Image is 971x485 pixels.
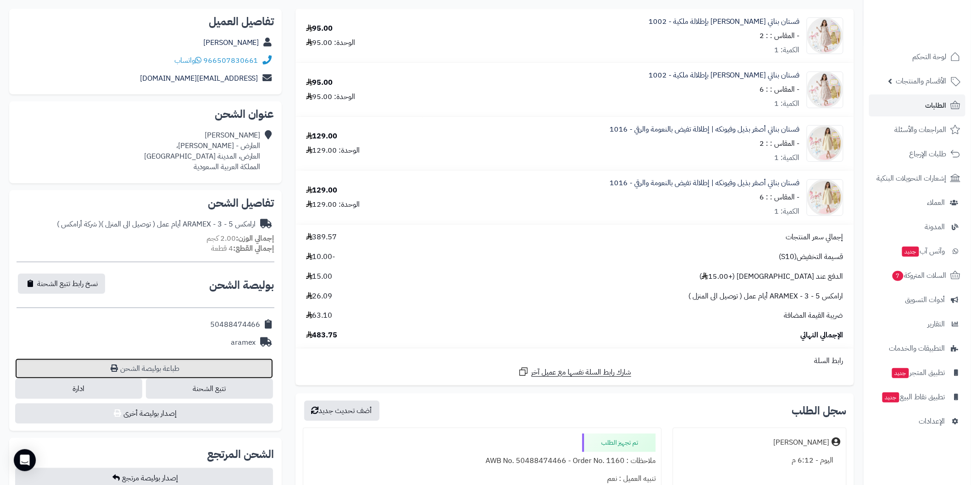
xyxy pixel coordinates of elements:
[869,265,965,287] a: السلات المتروكة7
[306,330,338,341] span: 483.75
[909,25,962,44] img: logo-2.png
[928,318,945,331] span: التقارير
[869,362,965,384] a: تطبيق المتجرجديد
[306,131,338,142] div: 129.00
[869,143,965,165] a: طلبات الإرجاع
[807,179,843,216] img: 1757260673-IMG_7378-90x90.jpeg
[688,291,843,302] span: ارامكس ARAMEX - 3 - 5 أيام عمل ( توصيل الى المنزل )
[784,310,843,321] span: ضريبة القيمة المضافة
[892,368,909,378] span: جديد
[775,153,800,163] div: الكمية: 1
[17,109,274,120] h2: عنوان الشحن
[14,449,36,471] div: Open Intercom Messenger
[306,92,356,102] div: الوحدة: 95.00
[210,320,261,330] div: 50488474466
[531,367,631,378] span: شارك رابط السلة نفسها مع عميل آخر
[775,45,800,55] div: الكمية: 1
[15,403,273,424] button: إصدار بوليصة أخرى
[582,434,656,452] div: تم تجهيز الطلب
[926,99,947,112] span: الطلبات
[648,17,800,27] a: فستان بناتي [PERSON_NAME] بإطلالة ملكية - 1002
[869,119,965,141] a: المراجعات والأسئلة
[869,410,965,432] a: الإعدادات
[869,313,965,335] a: التقارير
[309,452,656,470] div: ملاحظات : AWB No. 50488474466 - Order No. 1160
[893,271,904,281] span: 7
[699,271,843,282] span: الدفع عند [DEMOGRAPHIC_DATA] (+15.00 )
[146,379,273,399] a: تتبع الشحنة
[679,452,841,469] div: اليوم - 6:12 م
[774,437,830,448] div: [PERSON_NAME]
[925,220,945,233] span: المدونة
[609,124,800,135] a: فستان بناتي أصفر بذيل وفيونكه | إطلالة تفيض بالنعومة والرقي - 1016
[896,75,947,88] span: الأقسام والمنتجات
[306,232,337,242] span: 389.57
[304,401,379,421] button: أضف تحديث جديد
[869,386,965,408] a: تطبيق نقاط البيعجديد
[786,232,843,242] span: إجمالي سعر المنتجات
[17,198,274,209] h2: تفاصيل الشحن
[203,37,259,48] a: [PERSON_NAME]
[306,185,338,196] div: 129.00
[869,216,965,238] a: المدونة
[236,233,274,244] strong: إجمالي الوزن:
[869,46,965,68] a: لوحة التحكم
[57,219,256,230] div: ارامكس ARAMEX - 3 - 5 أيام عمل ( توصيل الى المنزل )
[775,99,800,109] div: الكمية: 1
[306,310,333,321] span: 63.10
[140,73,258,84] a: [EMAIL_ADDRESS][DOMAIN_NAME]
[913,50,947,63] span: لوحة التحكم
[760,30,800,41] small: - المقاس : : 2
[801,330,843,341] span: الإجمالي النهائي
[231,337,256,348] div: aramex
[892,269,947,282] span: السلات المتروكة
[209,280,274,291] h2: بوليصة الشحن
[609,178,800,188] a: فستان بناتي أصفر بذيل وفيونكه | إطلالة تفيض بالنعومة والرقي - 1016
[807,125,843,162] img: 1757260673-IMG_7378-90x90.jpeg
[877,172,947,185] span: إشعارات التحويلات البنكية
[233,243,274,254] strong: إجمالي القطع:
[57,219,101,230] span: ( شركة أرامكس )
[37,278,98,289] span: نسخ رابط تتبع الشحنة
[306,77,333,88] div: 95.00
[211,243,274,254] small: 4 قطعة
[905,293,945,306] span: أدوات التسويق
[779,252,843,262] span: قسيمة التخفيض(S10)
[760,138,800,149] small: - المقاس : : 2
[927,196,945,209] span: العملاء
[891,366,945,379] span: تطبيق المتجر
[203,55,258,66] a: 966507830661
[792,405,847,416] h3: سجل الطلب
[306,199,360,210] div: الوحدة: 129.00
[760,192,800,203] small: - المقاس : : 6
[760,84,800,95] small: - المقاس : : 6
[18,274,105,294] button: نسخ رابط تتبع الشحنة
[15,358,273,379] a: طباعة بوليصة الشحن
[648,70,800,81] a: فستان بناتي [PERSON_NAME] بإطلالة ملكية - 1002
[306,38,356,48] div: الوحدة: 95.00
[206,233,274,244] small: 2.00 كجم
[869,289,965,311] a: أدوات التسويق
[910,148,947,160] span: طلبات الإرجاع
[889,342,945,355] span: التطبيقات والخدمات
[174,55,201,66] a: واتساب
[919,415,945,428] span: الإعدادات
[15,379,142,399] a: ادارة
[901,245,945,258] span: وآتس آب
[869,337,965,359] a: التطبيقات والخدمات
[869,240,965,262] a: وآتس آبجديد
[882,391,945,403] span: تطبيق نقاط البيع
[306,252,335,262] span: -10.00
[144,130,261,172] div: [PERSON_NAME] العارض - [PERSON_NAME]، العارض، المدينة [GEOGRAPHIC_DATA] المملكة العربية السعودية
[902,247,919,257] span: جديد
[299,356,850,366] div: رابط السلة
[807,17,843,54] img: 1750007385-IMG_8221-90x90.jpeg
[306,271,333,282] span: 15.00
[306,145,360,156] div: الوحدة: 129.00
[882,392,899,402] span: جديد
[869,167,965,189] a: إشعارات التحويلات البنكية
[869,94,965,116] a: الطلبات
[869,192,965,214] a: العملاء
[518,366,631,378] a: شارك رابط السلة نفسها مع عميل آخر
